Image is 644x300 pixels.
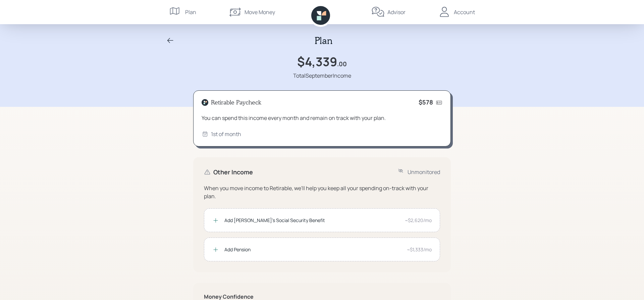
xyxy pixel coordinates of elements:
[245,8,275,16] div: Move Money
[407,246,432,253] div: ~$1,333/mo
[337,60,347,68] h4: .00
[387,8,406,16] div: Advisor
[211,99,261,106] h4: Retirable Paycheck
[454,8,475,16] div: Account
[405,217,432,224] div: ~$2,620/mo
[202,114,442,122] div: You can spend this income every month and remain on track with your plan.
[204,184,440,200] div: When you move income to Retirable, we'll help you keep all your spending on-track with your plan.
[224,217,399,224] div: Add [PERSON_NAME]'s Social Security Benefit
[213,169,253,176] h4: Other Income
[297,54,337,69] h1: $4,339
[211,130,241,138] div: 1st of month
[204,294,440,300] h5: Money Confidence
[408,168,440,176] div: Unmonitored
[315,35,332,46] h2: Plan
[224,246,401,253] div: Add Pension
[293,72,351,80] div: Total September Income
[185,8,196,16] div: Plan
[419,99,433,106] h4: $578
